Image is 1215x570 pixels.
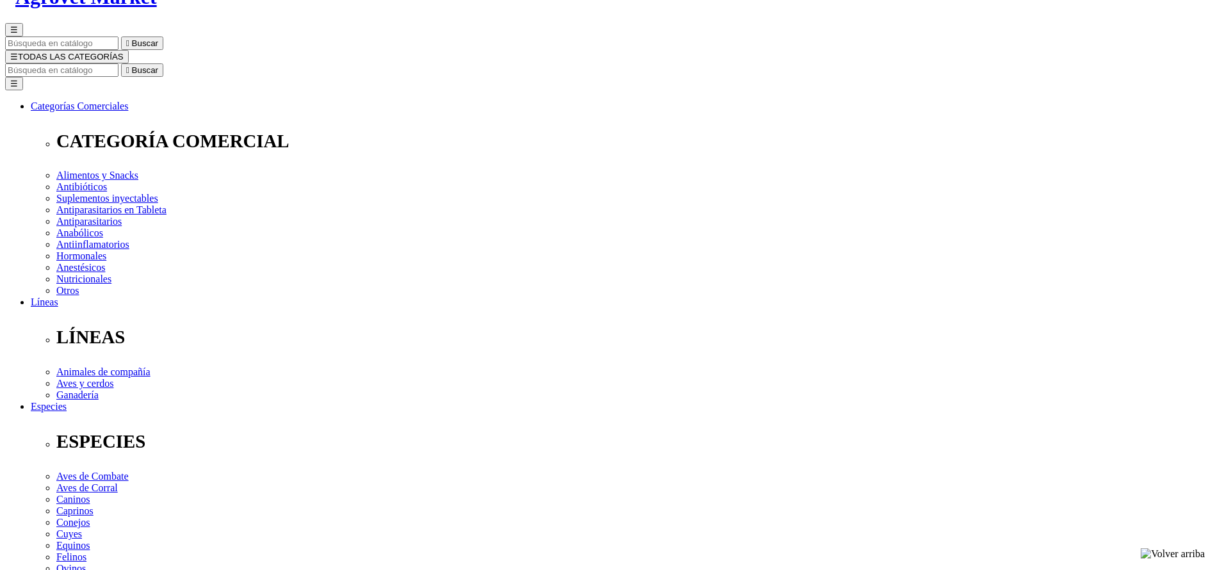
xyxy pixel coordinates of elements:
[56,366,151,377] a: Animales de compañía
[5,23,23,37] button: ☰
[6,431,221,564] iframe: Brevo live chat
[126,65,129,75] i: 
[56,327,1210,348] p: LÍNEAS
[56,181,107,192] a: Antibióticos
[56,431,1210,452] p: ESPECIES
[31,401,67,412] a: Especies
[10,25,18,35] span: ☰
[56,131,1210,152] p: CATEGORÍA COMERCIAL
[56,378,113,389] a: Aves y cerdos
[5,77,23,90] button: ☰
[56,170,138,181] a: Alimentos y Snacks
[126,38,129,48] i: 
[56,250,106,261] a: Hormonales
[121,37,163,50] button:  Buscar
[31,297,58,307] a: Líneas
[121,63,163,77] button:  Buscar
[56,204,167,215] a: Antiparasitarios en Tableta
[5,63,118,77] input: Buscar
[132,38,158,48] span: Buscar
[56,389,99,400] a: Ganadería
[56,227,103,238] a: Anabólicos
[56,285,79,296] a: Otros
[56,273,111,284] a: Nutricionales
[1141,548,1205,560] img: Volver arriba
[5,50,129,63] button: ☰TODAS LAS CATEGORÍAS
[10,52,18,61] span: ☰
[56,239,129,250] a: Antiinflamatorios
[5,37,118,50] input: Buscar
[56,193,158,204] a: Suplementos inyectables
[132,65,158,75] span: Buscar
[31,101,128,111] a: Categorías Comerciales
[56,262,105,273] a: Anestésicos
[56,216,122,227] a: Antiparasitarios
